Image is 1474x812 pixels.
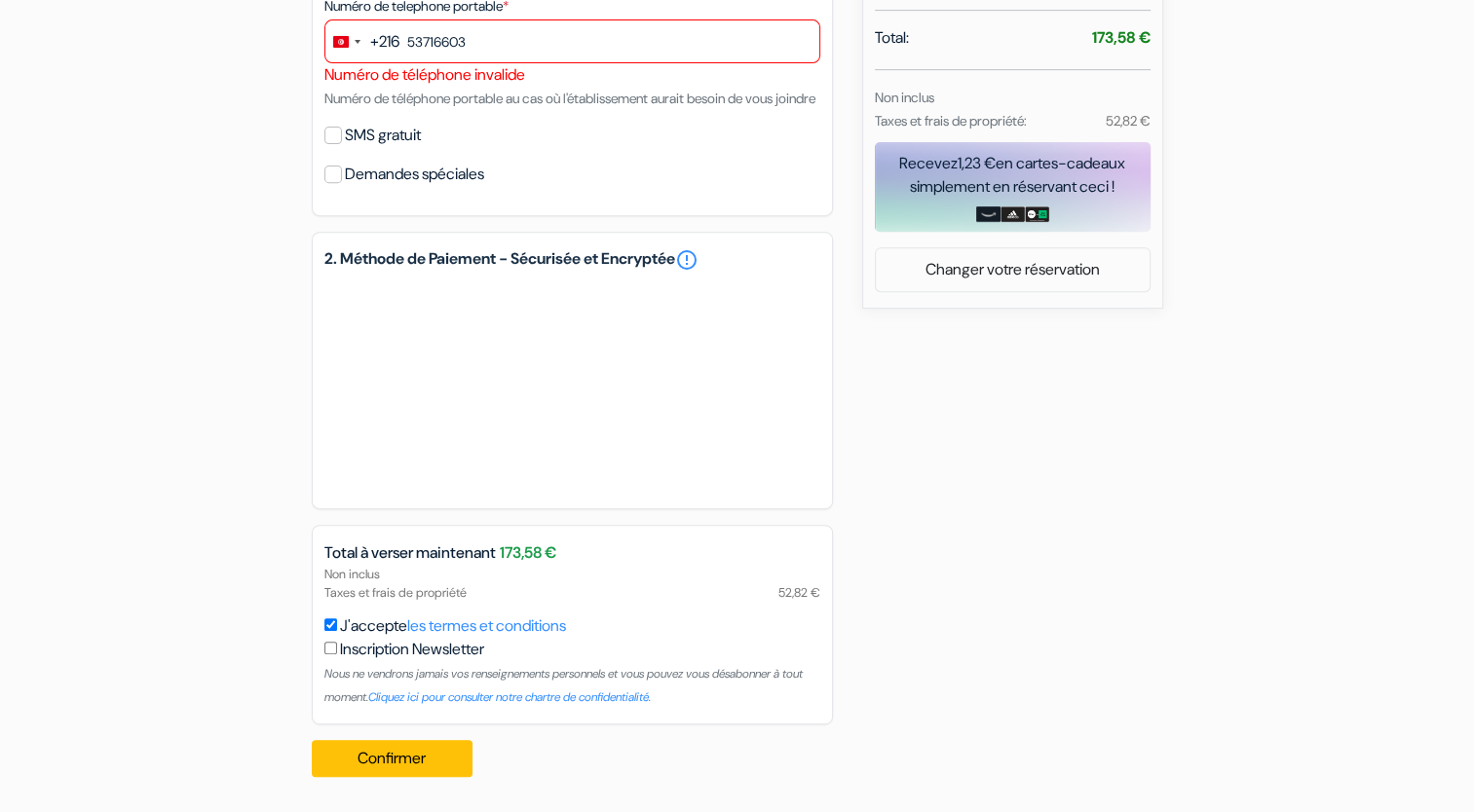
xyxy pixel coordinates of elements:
label: SMS gratuit [345,122,421,149]
div: Recevez en cartes-cadeaux simplement en réservant ceci ! [875,152,1151,199]
div: +216 [370,30,399,54]
span: 173,58 € [500,541,556,565]
small: Non inclus [875,89,934,106]
img: uber-uber-eats-card.png [1025,206,1049,222]
div: Non inclus Taxes et frais de propriété [313,565,832,602]
a: Cliquez ici pour consulter notre chartre de confidentialité. [368,689,651,705]
small: Numéro de téléphone portable au cas où l'établissement aurait besoin de vous joindre [324,90,815,107]
img: adidas-card.png [1001,206,1025,222]
span: Total: [875,26,909,50]
small: Taxes et frais de propriété: [875,112,1027,129]
small: 52,82 € [1105,112,1150,129]
label: Demandes spéciales [345,161,484,188]
a: error_outline [675,248,699,272]
h5: 2. Méthode de Paiement - Sécurisée et Encryptée [324,248,820,272]
span: Total à verser maintenant [324,541,496,565]
label: Inscription Newsletter [340,638,484,661]
a: Changer votre réservation [876,251,1150,288]
img: amazon-card-no-text.png [976,206,1001,222]
span: 1,23 € [958,153,996,173]
span: 52,82 € [778,583,820,602]
a: les termes et conditions [407,615,566,636]
small: Nous ne vendrons jamais vos renseignements personnels et vous pouvez vous désabonner à tout moment. [324,666,803,705]
strong: 173,58 € [1092,27,1151,48]
button: Confirmer [312,740,473,777]
label: J'accepte [340,614,566,638]
button: Change country, selected Tunisia (+216) [325,20,399,62]
iframe: Cadre de saisie sécurisé pour le paiement [321,276,824,497]
div: Numéro de téléphone invalide [324,63,820,87]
